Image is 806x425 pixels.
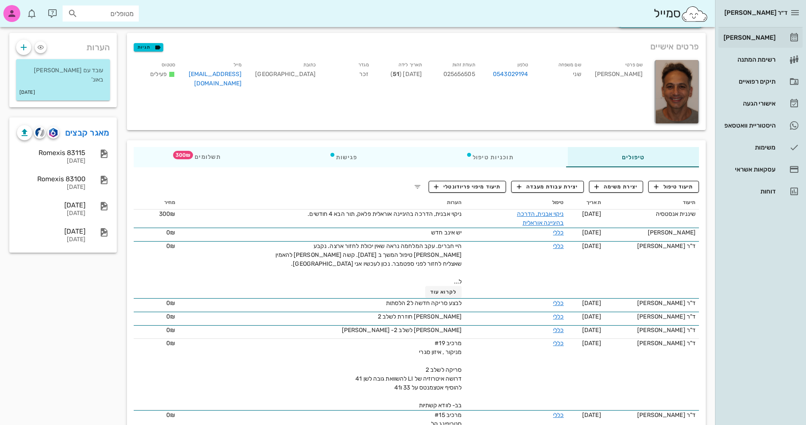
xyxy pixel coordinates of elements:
[65,126,110,139] a: מאגר קבצים
[722,78,776,85] div: תיקים רפואיים
[134,196,179,210] th: מחיר
[386,300,462,307] span: לבצע סריקה חדשה ל2 הלסתות
[517,183,578,191] span: יצירת עבודת מעבדה
[34,127,46,139] button: cliniview logo
[173,151,193,159] span: תג
[275,147,412,167] div: פגישות
[166,229,175,236] span: 0₪
[724,9,787,16] span: ד״ר [PERSON_NAME]
[650,40,699,53] span: פרטים אישיים
[718,137,803,158] a: משימות
[166,340,175,347] span: 0₪
[179,196,465,210] th: הערות
[49,128,57,137] img: romexis logo
[162,62,175,68] small: סטטוס
[553,242,564,250] a: כללי
[582,300,601,307] span: [DATE]
[19,88,35,97] small: [DATE]
[493,70,528,79] a: 0543029194
[567,196,605,210] th: תאריך
[582,242,601,250] span: [DATE]
[378,313,462,320] span: [PERSON_NAME] חוזרת לשלב 2
[358,62,369,68] small: מגדר
[465,196,567,210] th: טיפול
[17,184,85,191] div: [DATE]
[648,181,699,193] button: תיעוד טיפול
[718,115,803,136] a: היסטוריית וואטסאפ
[166,242,175,250] span: 0₪
[608,326,696,335] div: ד"ר [PERSON_NAME]
[399,62,422,68] small: תאריך לידה
[718,71,803,92] a: תיקים רפואיים
[17,201,85,209] div: [DATE]
[308,210,462,218] span: ניקוי אבנית, הדרכה בהיגיינה אוראלית פלאק, תור הבא 4 חודשים.
[17,236,85,243] div: [DATE]
[535,58,588,93] div: שני
[722,144,776,151] div: משימות
[608,312,696,321] div: ד"ר [PERSON_NAME]
[722,122,776,129] div: היסטוריית וואטסאפ
[588,58,649,93] div: [PERSON_NAME]
[582,327,601,334] span: [DATE]
[517,62,528,68] small: טלפון
[342,327,462,334] span: [PERSON_NAME] לשלב 2- [PERSON_NAME]
[625,62,643,68] small: שם פרטי
[17,149,85,157] div: Romexis 83115
[452,62,475,68] small: תעודת זהות
[605,196,699,210] th: תיעוד
[391,71,422,78] span: [DATE] ( )
[189,71,242,87] a: [EMAIL_ADDRESS][DOMAIN_NAME]
[582,411,601,419] span: [DATE]
[23,66,103,84] p: עובד עם [PERSON_NAME] באונ'
[718,49,803,70] a: רשימת המתנה
[582,210,601,218] span: [DATE]
[166,411,175,419] span: 0₪
[582,313,601,320] span: [DATE]
[553,313,564,320] a: כללי
[594,183,638,191] span: יצירת משימה
[35,128,45,137] img: cliniview logo
[589,181,644,193] button: יצירת משימה
[654,5,708,23] div: סמייל
[608,242,696,251] div: ד"ר [PERSON_NAME]
[553,229,564,236] a: כללי
[17,158,85,165] div: [DATE]
[17,210,85,217] div: [DATE]
[681,5,708,22] img: SmileCloud logo
[234,62,242,68] small: מייל
[654,183,693,191] span: תיעוד טיפול
[553,340,564,347] a: כללי
[425,286,462,298] button: לקרוא עוד
[511,181,583,193] button: יצירת עבודת מעבדה
[553,411,564,419] a: כללי
[558,62,581,68] small: שם משפחה
[303,62,316,68] small: כתובת
[275,242,462,285] span: היי חברים. עקב המלחמה נראה שאין יכולת לחזור ארצה. נקבע [PERSON_NAME] טיפול המשך ב [DATE]. קשה [PE...
[150,71,167,78] span: פעילים
[322,58,376,93] div: זכר
[25,7,30,12] span: תג
[553,327,564,334] a: כללי
[47,127,59,139] button: romexis logo
[718,159,803,180] a: עסקאות אשראי
[582,340,601,347] span: [DATE]
[582,229,601,236] span: [DATE]
[166,327,175,334] span: 0₪
[412,147,568,167] div: תוכניות טיפול
[722,188,776,195] div: דוחות
[159,210,175,218] span: 300₪
[429,181,506,193] button: תיעוד מיפוי פריודונטלי
[568,147,699,167] div: טיפולים
[393,71,399,78] strong: 51
[718,181,803,202] a: דוחות
[608,299,696,308] div: ד"ר [PERSON_NAME]
[608,228,696,237] div: [PERSON_NAME]
[138,44,160,51] span: תגיות
[718,27,803,48] a: [PERSON_NAME]
[722,56,776,63] div: רשימת המתנה
[722,34,776,41] div: [PERSON_NAME]
[722,166,776,173] div: עסקאות אשראי
[553,300,564,307] a: כללי
[517,210,564,226] a: ניקוי אבנית, הדרכה בהיגיינה אוראלית
[718,93,803,114] a: אישורי הגעה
